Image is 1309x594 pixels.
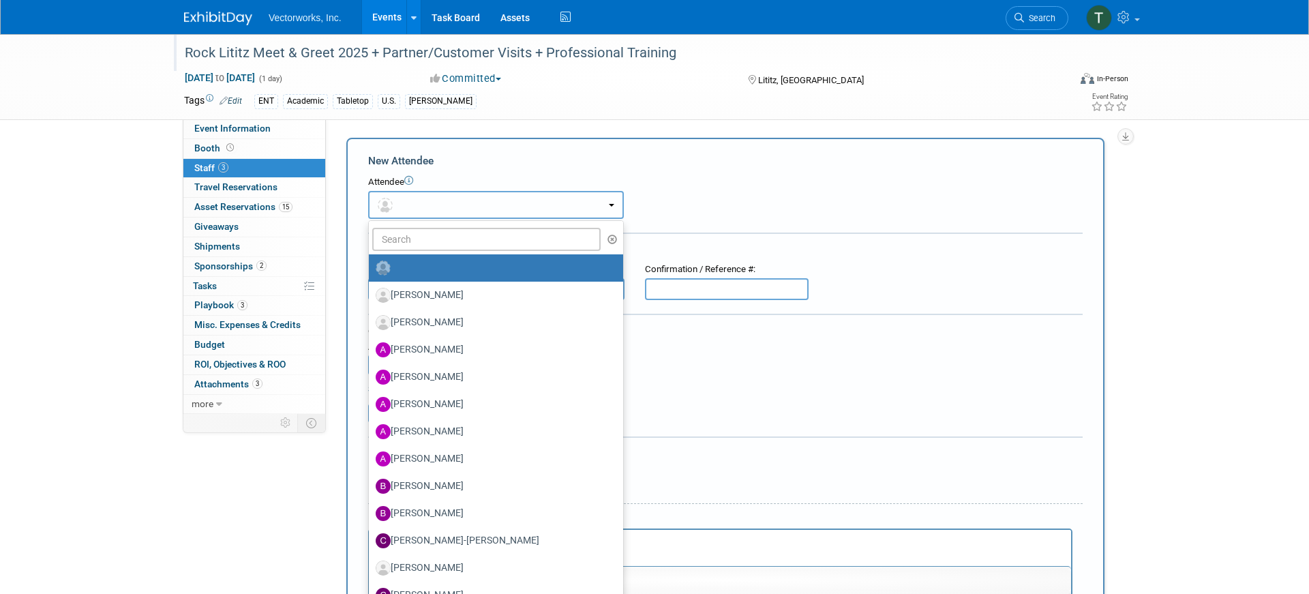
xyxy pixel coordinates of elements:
[194,241,240,252] span: Shipments
[376,557,610,579] label: [PERSON_NAME]
[368,176,1083,189] div: Attendee
[183,277,325,296] a: Tasks
[376,530,610,552] label: [PERSON_NAME]-[PERSON_NAME]
[183,119,325,138] a: Event Information
[368,243,1083,256] div: Registration / Ticket Info (optional)
[237,300,247,310] span: 3
[194,339,225,350] span: Budget
[194,143,237,153] span: Booth
[183,395,325,414] a: more
[183,178,325,197] a: Travel Reservations
[194,221,239,232] span: Giveaways
[194,123,271,134] span: Event Information
[376,451,391,466] img: A.jpg
[376,284,610,306] label: [PERSON_NAME]
[194,319,301,330] span: Misc. Expenses & Credits
[183,218,325,237] a: Giveaways
[183,336,325,355] a: Budget
[376,561,391,576] img: Associate-Profile-5.png
[988,71,1128,91] div: Event Format
[183,375,325,394] a: Attachments3
[378,94,400,108] div: U.S.
[183,139,325,158] a: Booth
[425,72,507,86] button: Committed
[405,94,477,108] div: [PERSON_NAME]
[194,299,247,310] span: Playbook
[194,201,292,212] span: Asset Reservations
[376,533,391,548] img: C.jpg
[192,398,213,409] span: more
[1091,93,1128,100] div: Event Rating
[252,378,262,389] span: 3
[184,12,252,25] img: ExhibitDay
[376,503,610,524] label: [PERSON_NAME]
[376,421,610,443] label: [PERSON_NAME]
[368,514,1072,526] div: Notes
[193,280,217,291] span: Tasks
[298,414,326,432] td: Toggle Event Tabs
[376,312,610,333] label: [PERSON_NAME]
[180,41,1048,65] div: Rock Lititz Meet & Greet 2025 + Partner/Customer Visits + Professional Training
[376,370,391,385] img: A.jpg
[184,72,256,84] span: [DATE] [DATE]
[256,261,267,271] span: 2
[1096,74,1128,84] div: In-Person
[283,94,328,108] div: Academic
[376,393,610,415] label: [PERSON_NAME]
[269,12,342,23] span: Vectorworks, Inc.
[333,94,373,108] div: Tabletop
[1086,5,1112,31] img: Tyler French
[194,162,228,173] span: Staff
[183,257,325,276] a: Sponsorships2
[183,159,325,178] a: Staff3
[184,93,242,109] td: Tags
[213,72,226,83] span: to
[183,296,325,315] a: Playbook3
[183,237,325,256] a: Shipments
[376,475,610,497] label: [PERSON_NAME]
[1024,13,1055,23] span: Search
[376,315,391,330] img: Associate-Profile-5.png
[370,530,1071,589] iframe: Rich Text Area
[258,74,282,83] span: (1 day)
[1081,73,1094,84] img: Format-Inperson.png
[194,359,286,370] span: ROI, Objectives & ROO
[376,479,391,494] img: B.jpg
[183,355,325,374] a: ROI, Objectives & ROO
[183,198,325,217] a: Asset Reservations15
[279,202,292,212] span: 15
[254,94,278,108] div: ENT
[183,316,325,335] a: Misc. Expenses & Credits
[376,424,391,439] img: A.jpg
[376,448,610,470] label: [PERSON_NAME]
[224,143,237,153] span: Booth not reserved yet
[376,261,391,276] img: Unassigned-User-Icon.png
[758,75,864,85] span: Lititz, [GEOGRAPHIC_DATA]
[368,325,1083,338] div: Cost:
[218,162,228,173] span: 3
[368,153,1083,168] div: New Attendee
[645,263,809,276] div: Confirmation / Reference #:
[194,181,277,192] span: Travel Reservations
[376,506,391,521] img: B.jpg
[368,447,1083,460] div: Misc. Attachments & Notes
[376,397,391,412] img: A.jpg
[194,378,262,389] span: Attachments
[376,366,610,388] label: [PERSON_NAME]
[376,339,610,361] label: [PERSON_NAME]
[220,96,242,106] a: Edit
[1006,6,1068,30] a: Search
[372,228,601,251] input: Search
[376,288,391,303] img: Associate-Profile-5.png
[274,414,298,432] td: Personalize Event Tab Strip
[194,261,267,271] span: Sponsorships
[376,342,391,357] img: A.jpg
